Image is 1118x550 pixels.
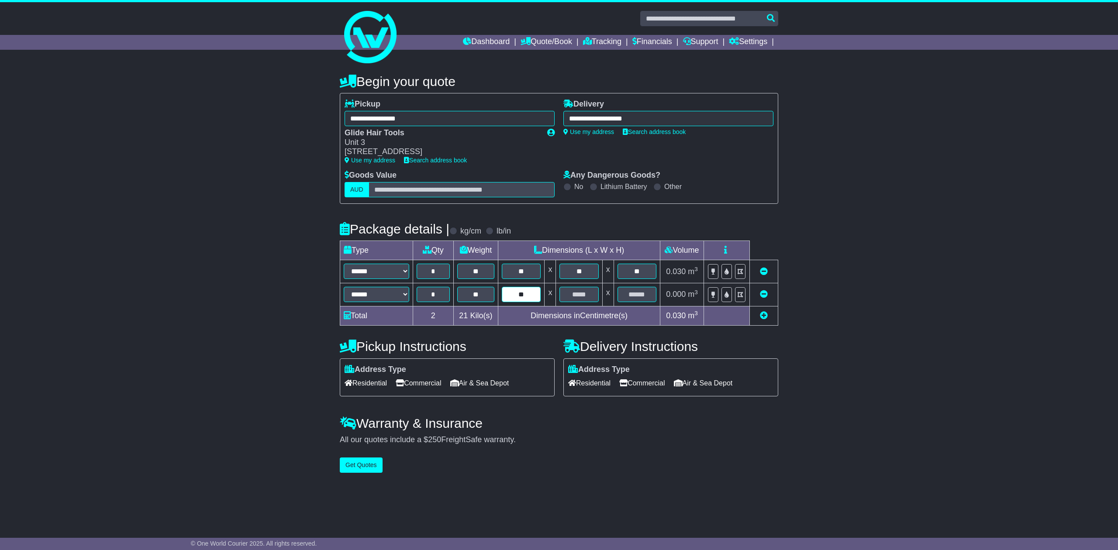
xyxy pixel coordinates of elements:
h4: Package details | [340,222,449,236]
sup: 3 [694,289,698,296]
a: Financials [632,35,672,50]
td: Dimensions in Centimetre(s) [498,306,660,325]
label: Any Dangerous Goods? [563,171,660,180]
div: All our quotes include a $ FreightSafe warranty. [340,435,778,445]
div: Glide Hair Tools [345,128,538,138]
span: 0.000 [666,290,686,299]
label: lb/in [497,227,511,236]
td: Weight [453,241,498,260]
span: Air & Sea Depot [450,376,509,390]
a: Quote/Book [521,35,572,50]
span: Commercial [396,376,441,390]
span: Residential [568,376,611,390]
td: Dimensions (L x W x H) [498,241,660,260]
div: [STREET_ADDRESS] [345,147,538,157]
a: Support [683,35,718,50]
a: Search address book [404,157,467,164]
label: Delivery [563,100,604,109]
label: AUD [345,182,369,197]
span: m [688,267,698,276]
h4: Delivery Instructions [563,339,778,354]
a: Dashboard [463,35,510,50]
span: Air & Sea Depot [674,376,733,390]
td: x [602,260,614,283]
sup: 3 [694,266,698,272]
a: Remove this item [760,290,768,299]
span: m [688,290,698,299]
td: x [602,283,614,306]
a: Settings [729,35,767,50]
span: 250 [428,435,441,444]
label: kg/cm [460,227,481,236]
td: Kilo(s) [453,306,498,325]
a: Add new item [760,311,768,320]
h4: Begin your quote [340,74,778,89]
a: Search address book [623,128,686,135]
a: Tracking [583,35,621,50]
td: Total [340,306,413,325]
td: 2 [413,306,454,325]
h4: Warranty & Insurance [340,416,778,430]
label: Goods Value [345,171,397,180]
td: x [545,283,556,306]
span: 0.030 [666,311,686,320]
span: 0.030 [666,267,686,276]
span: m [688,311,698,320]
span: 21 [459,311,468,320]
span: Commercial [619,376,665,390]
td: Type [340,241,413,260]
label: Pickup [345,100,380,109]
a: Use my address [345,157,395,164]
label: Lithium Battery [600,182,647,191]
td: x [545,260,556,283]
a: Use my address [563,128,614,135]
button: Get Quotes [340,457,383,473]
span: © One World Courier 2025. All rights reserved. [191,540,317,547]
h4: Pickup Instructions [340,339,555,354]
label: Other [664,182,682,191]
label: Address Type [568,365,630,375]
a: Remove this item [760,267,768,276]
sup: 3 [694,310,698,316]
span: Residential [345,376,387,390]
label: No [574,182,583,191]
div: Unit 3 [345,138,538,148]
label: Address Type [345,365,406,375]
td: Qty [413,241,454,260]
td: Volume [660,241,704,260]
